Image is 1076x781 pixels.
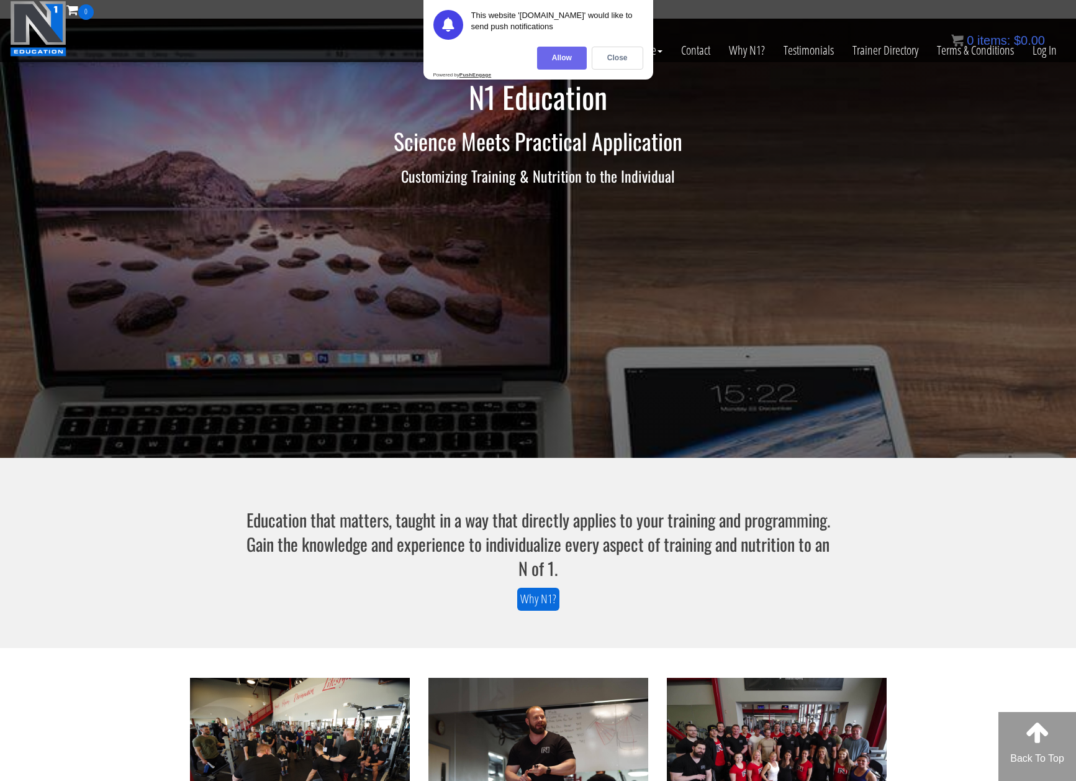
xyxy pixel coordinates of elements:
h3: Customizing Training & Nutrition to the Individual [175,168,902,184]
h1: N1 Education [175,81,902,114]
h2: Science Meets Practical Application [175,129,902,153]
a: Why N1? [517,588,559,611]
a: Terms & Conditions [928,20,1023,81]
span: 0 [78,4,94,20]
a: Trainer Directory [843,20,928,81]
div: This website '[DOMAIN_NAME]' would like to send push notifications [471,10,643,40]
img: icon11.png [951,34,964,47]
div: Powered by [433,72,492,78]
img: n1-education [10,1,66,57]
a: 0 items: $0.00 [951,34,1045,47]
p: Back To Top [998,751,1076,766]
a: 0 [66,1,94,18]
div: Allow [537,47,587,70]
bdi: 0.00 [1014,34,1045,47]
span: items: [977,34,1010,47]
span: $ [1014,34,1021,47]
a: Log In [1023,20,1066,81]
a: Why N1? [720,20,774,81]
div: Close [592,47,643,70]
strong: PushEngage [459,72,491,78]
a: Testimonials [774,20,843,81]
a: Contact [672,20,720,81]
h3: Education that matters, taught in a way that directly applies to your training and programming. G... [243,508,834,581]
span: 0 [967,34,974,47]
